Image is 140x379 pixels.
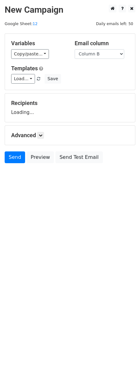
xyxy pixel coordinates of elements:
a: Send Test Email [55,151,103,163]
div: Loading... [11,100,129,116]
button: Save [45,74,61,84]
span: Daily emails left: 50 [94,20,135,27]
a: Load... [11,74,35,84]
a: Preview [27,151,54,163]
h2: New Campaign [5,5,135,15]
small: Google Sheet: [5,21,37,26]
h5: Email column [75,40,129,47]
a: Templates [11,65,38,72]
h5: Advanced [11,132,129,139]
a: Daily emails left: 50 [94,21,135,26]
h5: Recipients [11,100,129,107]
a: Send [5,151,25,163]
h5: Variables [11,40,65,47]
a: Copy/paste... [11,49,49,59]
a: 12 [33,21,37,26]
